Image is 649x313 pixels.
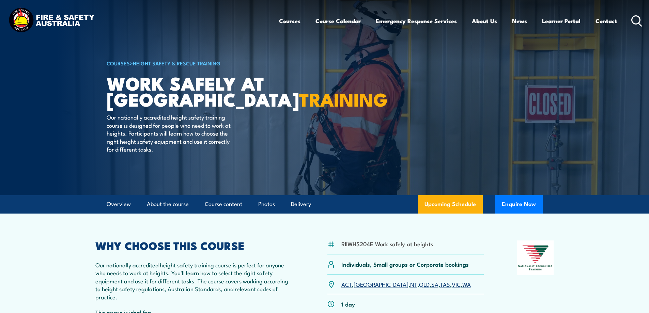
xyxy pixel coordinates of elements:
[512,12,527,30] a: News
[418,195,483,214] a: Upcoming Schedule
[205,195,242,213] a: Course content
[95,240,294,250] h2: WHY CHOOSE THIS COURSE
[341,240,433,248] li: RIIWHS204E Work safely at heights
[462,280,471,288] a: WA
[452,280,461,288] a: VIC
[299,84,388,113] strong: TRAINING
[258,195,275,213] a: Photos
[95,261,294,301] p: Our nationally accredited height safety training course is perfect for anyone who needs to work a...
[107,59,275,67] h6: >
[107,113,231,153] p: Our nationally accredited height safety training course is designed for people who need to work a...
[354,280,408,288] a: [GEOGRAPHIC_DATA]
[596,12,617,30] a: Contact
[107,195,131,213] a: Overview
[315,12,361,30] a: Course Calendar
[419,280,430,288] a: QLD
[517,240,554,275] img: Nationally Recognised Training logo.
[147,195,189,213] a: About the course
[431,280,438,288] a: SA
[341,260,469,268] p: Individuals, Small groups or Corporate bookings
[133,59,220,67] a: Height Safety & Rescue Training
[107,75,275,107] h1: Work Safely at [GEOGRAPHIC_DATA]
[495,195,543,214] button: Enquire Now
[472,12,497,30] a: About Us
[107,59,130,67] a: COURSES
[341,280,352,288] a: ACT
[341,300,355,308] p: 1 day
[410,280,417,288] a: NT
[341,280,471,288] p: , , , , , , ,
[542,12,581,30] a: Learner Portal
[291,195,311,213] a: Delivery
[279,12,300,30] a: Courses
[376,12,457,30] a: Emergency Response Services
[440,280,450,288] a: TAS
